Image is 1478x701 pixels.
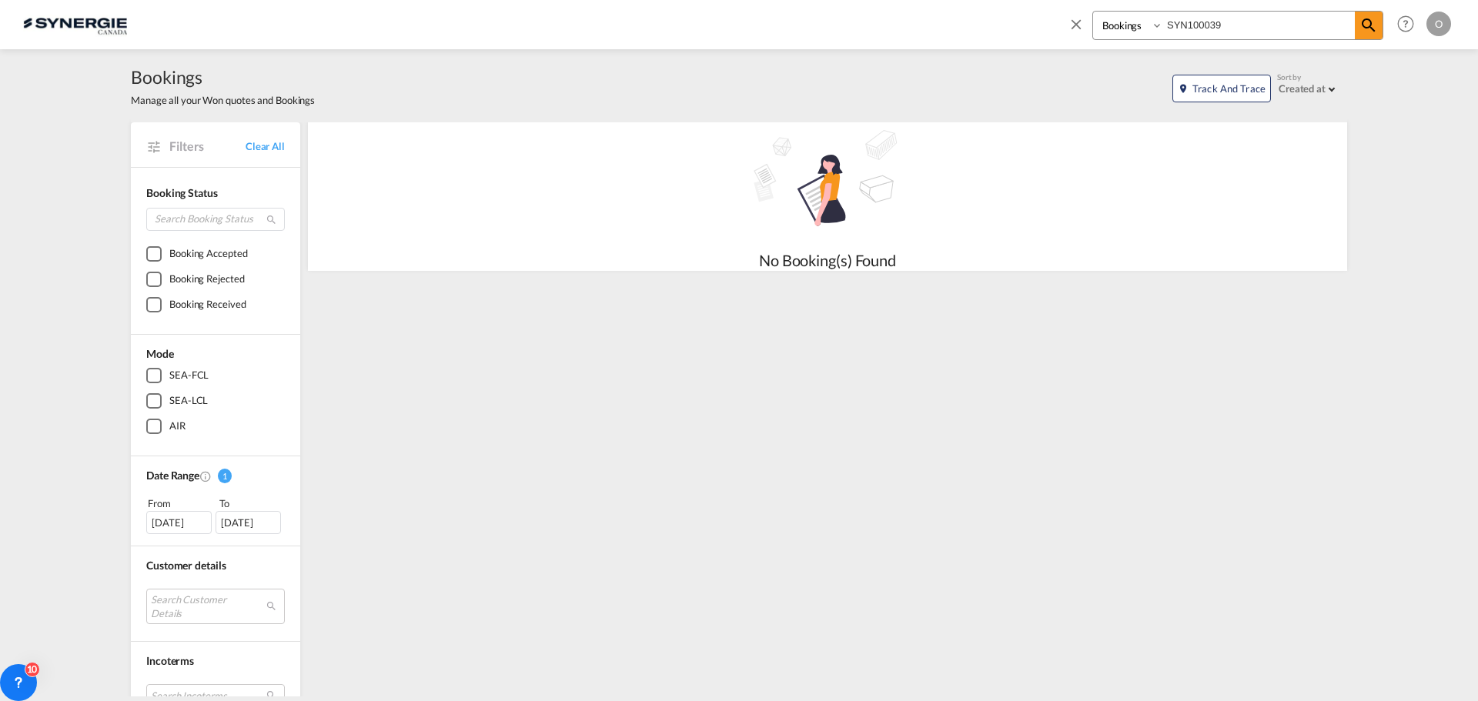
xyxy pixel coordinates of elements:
[1426,12,1451,36] div: O
[169,368,209,383] div: SEA-FCL
[146,558,285,573] div: Customer details
[199,470,212,482] md-icon: Created On
[146,185,285,201] div: Booking Status
[246,139,285,153] a: Clear All
[146,511,212,534] div: [DATE]
[218,469,232,483] span: 1
[1393,11,1426,38] div: Help
[146,368,285,383] md-checkbox: SEA-FCL
[146,347,174,360] span: Mode
[131,65,315,89] span: Bookings
[712,249,943,271] div: No Booking(s) Found
[1393,11,1419,37] span: Help
[131,93,315,107] span: Manage all your Won quotes and Bookings
[216,511,281,534] div: [DATE]
[1068,11,1092,48] span: icon-close
[23,7,127,42] img: 1f56c880d42311ef80fc7dca854c8e59.png
[266,214,277,225] md-icon: icon-magnify
[169,419,186,434] div: AIR
[1355,12,1383,39] span: icon-magnify
[169,272,244,287] div: Booking Rejected
[146,208,285,231] input: Search Booking Status
[1359,16,1378,35] md-icon: icon-magnify
[146,419,285,434] md-checkbox: AIR
[169,297,246,312] div: Booking Received
[169,246,247,262] div: Booking Accepted
[1178,83,1189,94] md-icon: icon-map-marker
[146,559,226,572] span: Customer details
[1277,72,1301,82] span: Sort by
[1068,15,1085,32] md-icon: icon-close
[146,496,214,511] div: From
[712,122,943,249] md-icon: assets/icons/custom/empty_shipments.svg
[1279,82,1326,95] div: Created at
[146,654,194,667] span: Incoterms
[218,496,286,511] div: To
[146,496,285,534] span: From To [DATE][DATE]
[169,138,246,155] span: Filters
[146,469,199,482] span: Date Range
[169,393,208,409] div: SEA-LCL
[1163,12,1355,38] input: Enter Booking ID, Reference ID, Order ID
[146,186,218,199] span: Booking Status
[1172,75,1271,102] button: icon-map-markerTrack and Trace
[146,393,285,409] md-checkbox: SEA-LCL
